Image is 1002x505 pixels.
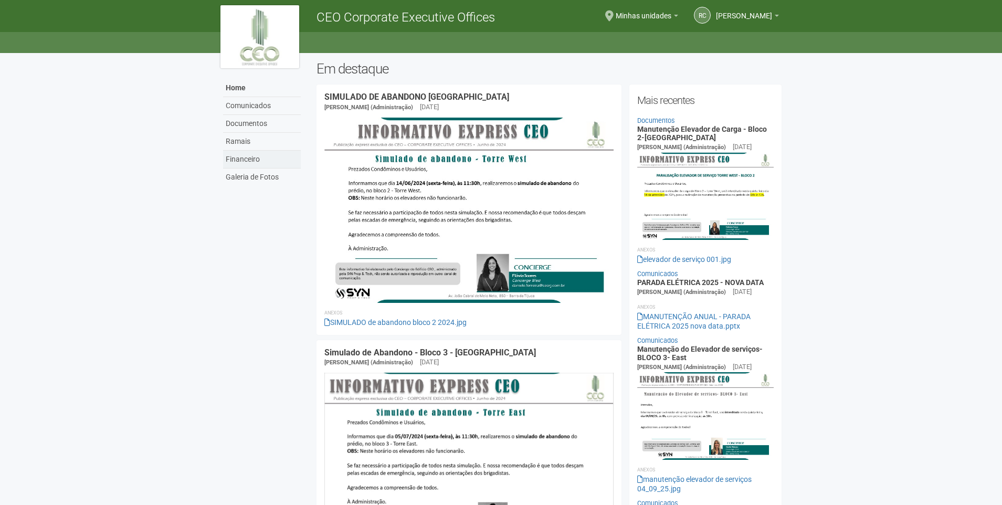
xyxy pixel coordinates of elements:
[220,5,299,68] img: logo.jpg
[616,2,671,20] span: Minhas unidades
[637,245,774,255] li: Anexos
[637,278,764,287] a: PARADA ELÉTRICA 2025 - NOVA DATA
[324,318,467,327] a: SIMULADO de abandono bloco 2 2024.jpg
[637,345,763,361] a: Manutenção do Elevador de serviços- BLOCO 3- East
[716,2,772,20] span: Rute Carmen da Silva
[694,7,711,24] a: RC
[637,92,774,108] h2: Mais recentes
[317,61,782,77] h2: Em destaque
[637,465,774,475] li: Anexos
[324,308,614,318] li: Anexos
[637,289,726,296] span: [PERSON_NAME] (Administração)
[420,357,439,367] div: [DATE]
[317,10,495,25] span: CEO Corporate Executive Offices
[733,287,752,297] div: [DATE]
[637,475,752,493] a: manutenção elevador de serviços 04_09_25.jpg
[324,359,413,366] span: [PERSON_NAME] (Administração)
[637,125,767,141] a: Manutenção Elevador de Carga - Bloco 2-[GEOGRAPHIC_DATA]
[324,92,509,102] a: SIMULADO DE ABANDONO [GEOGRAPHIC_DATA]
[637,255,731,264] a: elevador de serviço 001.jpg
[223,79,301,97] a: Home
[616,13,678,22] a: Minhas unidades
[637,144,726,151] span: [PERSON_NAME] (Administração)
[637,372,774,460] img: manuten%C3%A7%C3%A3o%20elevador%20de%20servi%C3%A7os%2004_09_25.jpg
[716,13,779,22] a: [PERSON_NAME]
[223,133,301,151] a: Ramais
[733,142,752,152] div: [DATE]
[324,104,413,111] span: [PERSON_NAME] (Administração)
[420,102,439,112] div: [DATE]
[223,97,301,115] a: Comunicados
[223,169,301,186] a: Galeria de Fotos
[637,152,774,240] img: elevador%20de%20servi%C3%A7o%20001.jpg
[324,118,614,303] img: SIMULADO%20de%20abandono%20bloco%202%202024.jpg
[223,115,301,133] a: Documentos
[637,302,774,312] li: Anexos
[637,312,751,330] a: MANUTENÇÃO ANUAL - PARADA ELÉTRICA 2025 nova data.pptx
[637,270,678,278] a: Comunicados
[637,336,678,344] a: Comunicados
[733,362,752,372] div: [DATE]
[223,151,301,169] a: Financeiro
[637,117,675,124] a: Documentos
[637,364,726,371] span: [PERSON_NAME] (Administração)
[324,348,536,357] a: Simulado de Abandono - Bloco 3 - [GEOGRAPHIC_DATA]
